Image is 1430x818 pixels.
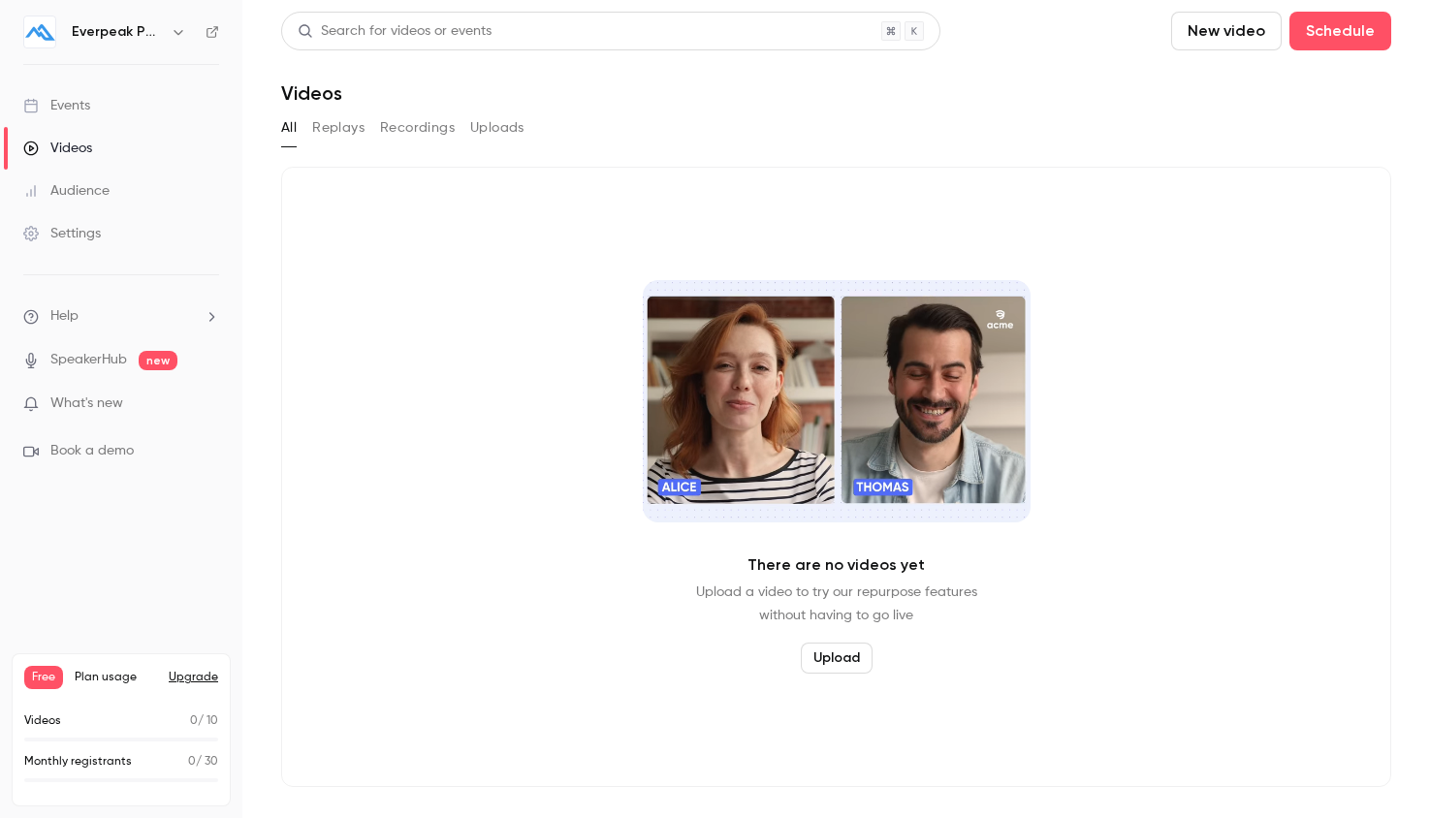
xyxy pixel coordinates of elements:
[50,393,123,414] span: What's new
[23,96,90,115] div: Events
[75,670,157,685] span: Plan usage
[470,112,524,143] button: Uploads
[24,712,61,730] p: Videos
[24,666,63,689] span: Free
[72,22,163,42] h6: Everpeak Partners
[23,224,101,243] div: Settings
[747,553,925,577] p: There are no videos yet
[190,712,218,730] p: / 10
[298,21,492,42] div: Search for videos or events
[312,112,365,143] button: Replays
[281,81,342,105] h1: Videos
[50,306,79,327] span: Help
[380,112,455,143] button: Recordings
[1289,12,1391,50] button: Schedule
[196,395,219,413] iframe: Noticeable Trigger
[281,112,297,143] button: All
[188,753,218,771] p: / 30
[281,12,1391,806] section: Videos
[50,441,134,461] span: Book a demo
[139,351,177,370] span: new
[50,350,127,370] a: SpeakerHub
[188,756,196,768] span: 0
[23,181,110,201] div: Audience
[24,16,55,47] img: Everpeak Partners
[696,581,977,627] p: Upload a video to try our repurpose features without having to go live
[190,715,198,727] span: 0
[169,670,218,685] button: Upgrade
[1171,12,1282,50] button: New video
[23,139,92,158] div: Videos
[23,306,219,327] li: help-dropdown-opener
[24,753,132,771] p: Monthly registrants
[801,643,873,674] button: Upload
